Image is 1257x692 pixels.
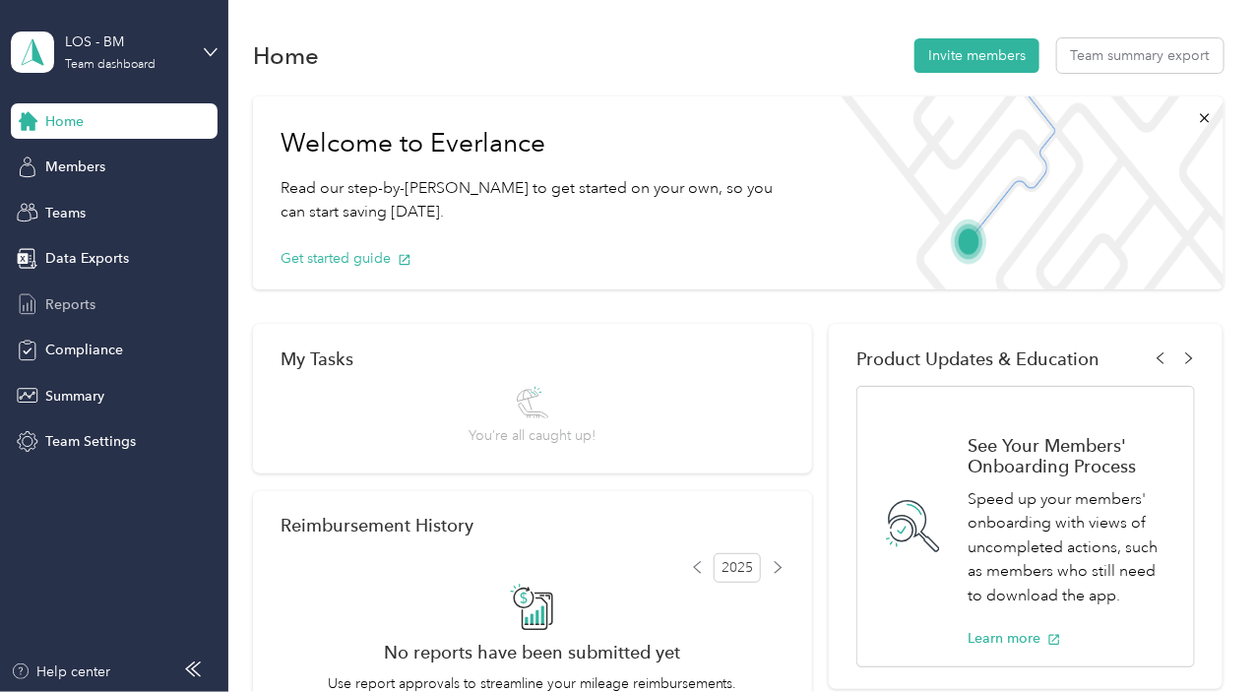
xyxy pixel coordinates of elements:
[281,515,473,535] h2: Reimbursement History
[45,248,129,269] span: Data Exports
[65,31,188,52] div: LOS - BM
[45,203,86,223] span: Teams
[968,487,1173,608] p: Speed up your members' onboarding with views of uncompleted actions, such as members who still ne...
[714,553,761,583] span: 2025
[45,431,136,452] span: Team Settings
[281,642,785,662] h2: No reports have been submitted yet
[1147,582,1257,692] iframe: Everlance-gr Chat Button Frame
[65,59,156,71] div: Team dashboard
[281,128,798,159] h1: Welcome to Everlance
[45,294,95,315] span: Reports
[856,348,1100,369] span: Product Updates & Education
[281,248,411,269] button: Get started guide
[11,661,111,682] button: Help center
[826,96,1223,289] img: Welcome to everlance
[45,340,123,360] span: Compliance
[45,157,105,177] span: Members
[281,176,798,224] p: Read our step-by-[PERSON_NAME] to get started on your own, so you can start saving [DATE].
[253,45,319,66] h1: Home
[45,111,84,132] span: Home
[914,38,1039,73] button: Invite members
[469,425,596,446] span: You’re all caught up!
[45,386,104,407] span: Summary
[281,348,785,369] div: My Tasks
[1057,38,1224,73] button: Team summary export
[968,435,1173,476] h1: See Your Members' Onboarding Process
[968,628,1061,649] button: Learn more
